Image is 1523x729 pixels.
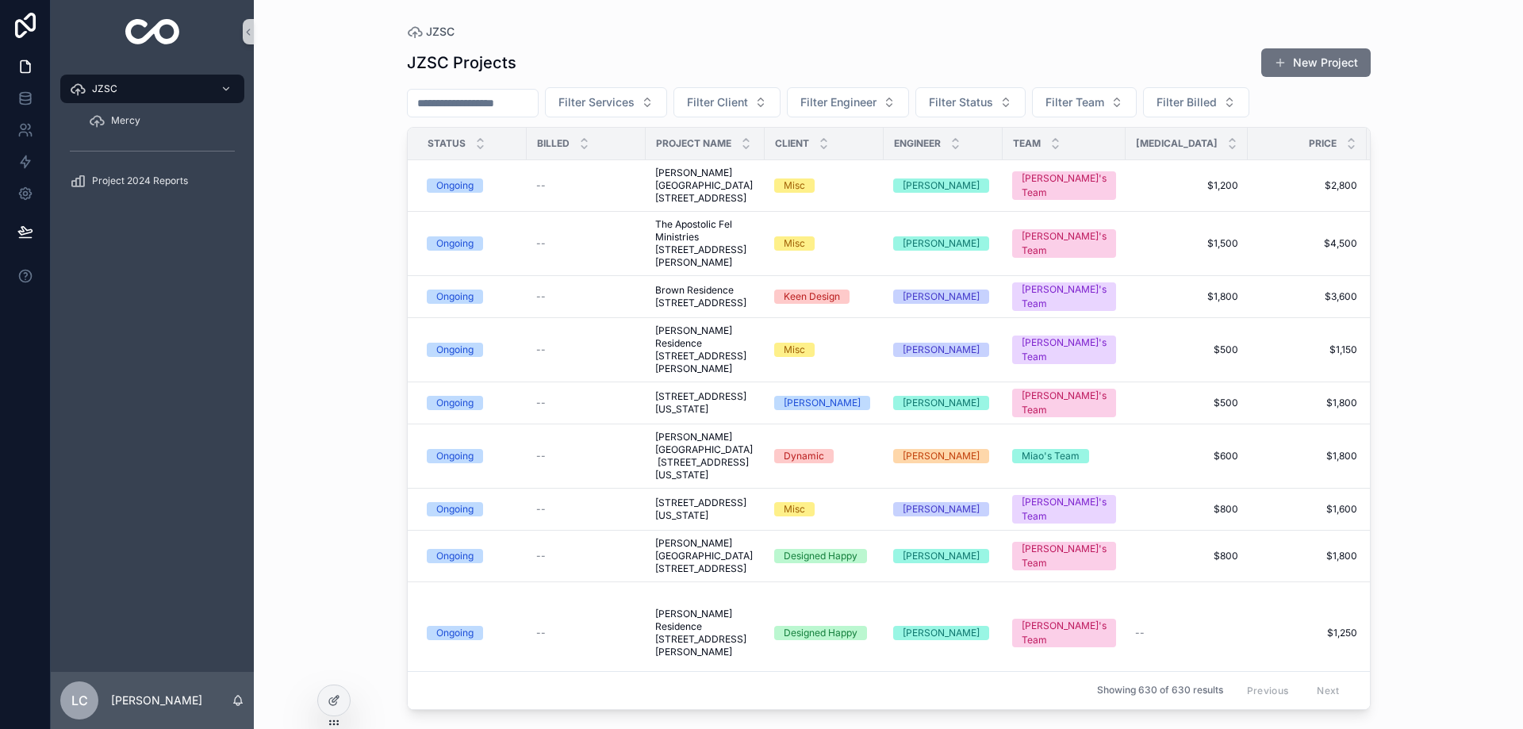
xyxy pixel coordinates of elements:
span: Engineer [894,137,941,150]
span: Billed [537,137,570,150]
a: -- [536,550,636,562]
span: Status [428,137,466,150]
div: [PERSON_NAME]'s Team [1022,389,1107,417]
a: Brown Residence [STREET_ADDRESS] [655,284,755,309]
a: -- [536,290,636,303]
a: [PERSON_NAME] Residence [STREET_ADDRESS][PERSON_NAME] [655,324,755,375]
a: Ongoing [427,502,517,516]
span: -- [1135,627,1145,639]
a: -- [536,450,636,462]
span: Client [775,137,809,150]
div: Ongoing [436,626,474,640]
div: Keen Design [784,290,840,304]
a: $500 [1135,343,1238,356]
a: [STREET_ADDRESS][US_STATE] [655,497,755,522]
button: Select Button [787,87,909,117]
a: [PERSON_NAME][GEOGRAPHIC_DATA] [STREET_ADDRESS] [655,167,755,205]
a: [PERSON_NAME] [893,549,993,563]
div: [PERSON_NAME] [784,396,861,410]
a: $1,150 [1257,343,1357,356]
div: Misc [784,502,805,516]
span: LC [71,691,88,710]
a: [PERSON_NAME] [893,178,993,193]
span: $1,250 [1257,627,1357,639]
button: Select Button [673,87,781,117]
a: -- [1135,627,1238,639]
div: scrollable content [51,63,254,216]
div: [PERSON_NAME] [903,178,980,193]
span: Filter Status [929,94,993,110]
div: Misc [784,178,805,193]
a: JZSC [60,75,244,103]
a: [PERSON_NAME] [893,236,993,251]
span: Filter Services [558,94,635,110]
a: Misc [774,178,874,193]
span: -- [536,343,546,356]
a: [PERSON_NAME][GEOGRAPHIC_DATA] [STREET_ADDRESS] [655,537,755,575]
a: $1,600 [1257,503,1357,516]
a: $800 [1135,550,1238,562]
div: [PERSON_NAME] [903,236,980,251]
button: Select Button [1032,87,1137,117]
a: [PERSON_NAME]'s Team [1012,389,1116,417]
div: [PERSON_NAME]'s Team [1022,171,1107,200]
span: -- [536,290,546,303]
div: [PERSON_NAME]'s Team [1022,619,1107,647]
a: $1,800 [1257,550,1357,562]
a: Ongoing [427,343,517,357]
span: Filter Client [687,94,748,110]
a: [PERSON_NAME] [893,290,993,304]
a: [PERSON_NAME] [893,396,993,410]
a: The Apostolic Fel Ministries [STREET_ADDRESS][PERSON_NAME] [655,218,755,269]
span: Filter Team [1045,94,1104,110]
div: [PERSON_NAME] [903,626,980,640]
span: -- [536,627,546,639]
a: [STREET_ADDRESS][US_STATE] [655,390,755,416]
a: [PERSON_NAME]'s Team [1012,336,1116,364]
a: Ongoing [427,449,517,463]
button: New Project [1261,48,1371,77]
span: -- [536,550,546,562]
a: -- [536,179,636,192]
span: $1,200 [1135,179,1238,192]
a: -- [536,343,636,356]
div: Ongoing [436,178,474,193]
div: Ongoing [436,396,474,410]
a: [PERSON_NAME] [893,449,993,463]
a: [PERSON_NAME] [893,502,993,516]
a: Miao's Team [1012,449,1116,463]
a: [PERSON_NAME] [893,343,993,357]
span: $3,600 [1257,290,1357,303]
div: Dynamic [784,449,824,463]
span: Team [1013,137,1041,150]
button: Select Button [545,87,667,117]
a: Ongoing [427,290,517,304]
a: Misc [774,236,874,251]
div: Ongoing [436,343,474,357]
div: [PERSON_NAME]'s Team [1022,282,1107,311]
a: [PERSON_NAME]'s Team [1012,282,1116,311]
a: [PERSON_NAME] [GEOGRAPHIC_DATA] [STREET_ADDRESS][US_STATE] [655,431,755,482]
span: [MEDICAL_DATA] [1136,137,1218,150]
a: -- [536,397,636,409]
a: Ongoing [427,549,517,563]
a: $500 [1135,397,1238,409]
a: $1,500 [1135,237,1238,250]
div: [PERSON_NAME] [903,449,980,463]
a: [PERSON_NAME]'s Team [1012,542,1116,570]
a: $800 [1135,503,1238,516]
div: [PERSON_NAME] [903,343,980,357]
a: $1,800 [1257,397,1357,409]
div: Misc [784,236,805,251]
a: Ongoing [427,626,517,640]
span: Filter Engineer [800,94,877,110]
